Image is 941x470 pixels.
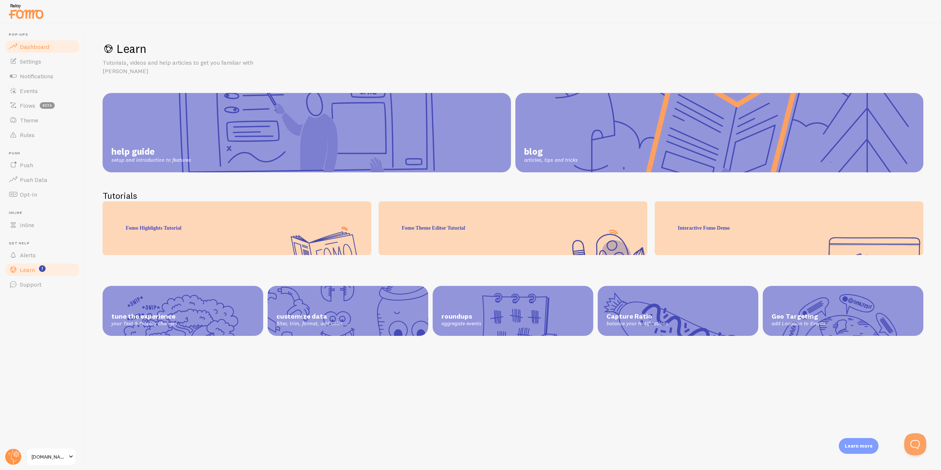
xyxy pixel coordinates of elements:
[524,157,578,164] span: articles, tips and tricks
[655,201,923,255] div: Interactive Fomo Demo
[4,128,80,142] a: Rules
[111,157,191,164] span: setup and introduction to features
[524,146,578,157] span: blog
[20,72,53,80] span: Notifications
[4,113,80,128] a: Theme
[4,262,80,277] a: Learn
[103,58,279,75] p: Tutorials, videos and help articles to get you familiar with [PERSON_NAME]
[9,211,80,215] span: Inline
[39,265,46,272] svg: <p>Watch New Feature Tutorials!</p>
[20,58,41,65] span: Settings
[4,187,80,202] a: Opt-In
[4,277,80,292] a: Support
[839,438,879,454] div: Learn more
[26,448,76,466] a: [DOMAIN_NAME]
[515,93,924,172] a: blog articles, tips and tricks
[111,312,254,321] span: tune the experience
[4,248,80,262] a: Alerts
[9,241,80,246] span: Get Help
[772,320,915,327] span: add Location to Events
[20,221,34,229] span: Inline
[20,87,38,94] span: Events
[20,176,47,183] span: Push Data
[276,312,419,321] span: customize data
[32,452,67,461] span: [DOMAIN_NAME]
[111,320,254,327] span: your Text & Display changes
[904,433,926,455] iframe: Help Scout Beacon - Open
[4,158,80,172] a: Push
[40,102,55,109] span: beta
[103,201,371,255] div: Fomo Highlights Tutorial
[20,131,35,139] span: Rules
[103,93,511,172] a: help guide setup and introduction to features
[4,172,80,187] a: Push Data
[20,281,42,288] span: Support
[441,320,584,327] span: aggregate events
[441,312,584,321] span: roundups
[20,161,33,169] span: Push
[9,32,80,37] span: Pop-ups
[8,2,44,21] img: fomo-relay-logo-orange.svg
[4,39,80,54] a: Dashboard
[4,83,80,98] a: Events
[607,312,749,321] span: Capture Ratio
[111,146,191,157] span: help guide
[20,116,38,124] span: Theme
[379,201,647,255] div: Fomo Theme Editor Tutorial
[845,442,873,449] p: Learn more
[20,266,35,273] span: Learn
[276,320,419,327] span: filter, trim, format, add color, ...
[772,312,915,321] span: Geo Targeting
[20,43,49,50] span: Dashboard
[4,69,80,83] a: Notifications
[20,251,36,259] span: Alerts
[4,98,80,113] a: Flows beta
[20,191,37,198] span: Opt-In
[4,54,80,69] a: Settings
[607,320,749,327] span: balance your Notifications
[20,102,35,109] span: Flows
[103,41,923,56] h1: Learn
[4,218,80,232] a: Inline
[9,151,80,156] span: Push
[103,190,923,201] h2: Tutorials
